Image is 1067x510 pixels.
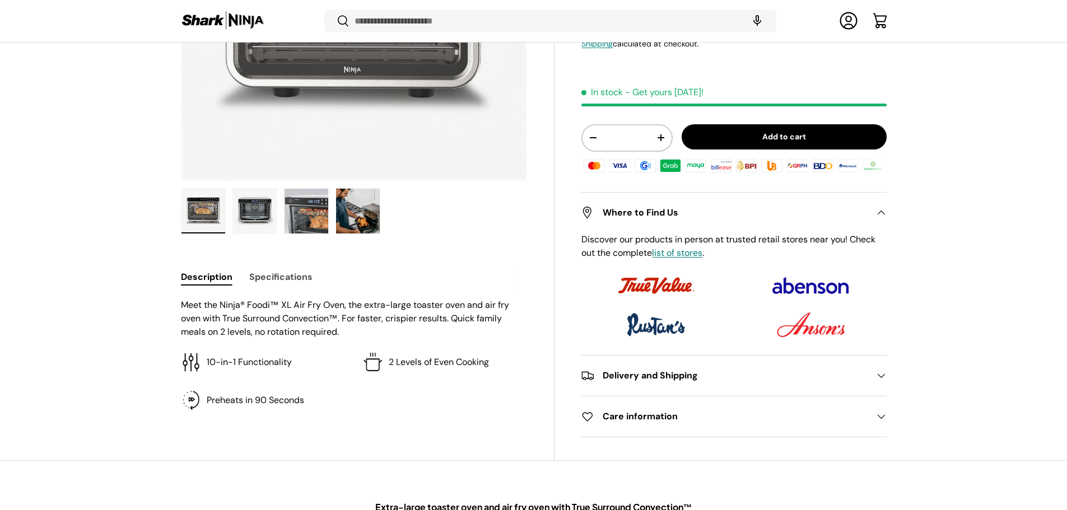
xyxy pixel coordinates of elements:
summary: Delivery and Shipping [581,355,886,396]
button: Add to cart [682,124,887,149]
summary: Where to Find Us [581,193,886,233]
a: Shipping [581,39,613,49]
img: Shark Ninja Philippines [181,10,265,32]
speech-search-button: Search by voice [739,9,775,34]
img: landbank [861,157,886,174]
p: 2 Levels of Even Cooking [389,355,489,369]
img: ninja-foodi-xl-air-fry-oven-power-on-mode-full-view-sharkninja-philippines [233,189,277,233]
button: Description [181,264,232,289]
a: list of stores [652,247,702,259]
h2: Delivery and Shipping [581,369,868,382]
img: billease [709,157,734,174]
img: ubp [760,157,784,174]
p: Preheats in 90 Seconds [207,394,304,407]
img: maya [683,157,708,174]
img: master [582,157,607,174]
img: bpi [734,157,759,174]
img: qrph [785,157,809,174]
p: 10-in-1 Functionality [207,355,292,369]
img: a-guy-enjoying-his-freshly-cooked-food-with-ninja-foodi-xl-air-fry-oven-view-sharkninja-philippines [336,189,380,233]
img: ninja-foodi-xl-air-fry-oven-with-sample-food-contents-zoom-view-sharkninja-philippines [285,189,328,233]
img: grabpay [658,157,683,174]
h2: Care information [581,410,868,423]
img: visa [607,157,632,174]
p: Discover our products in person at trusted retail stores near you! Check out the complete . [581,233,886,260]
img: ninja-foodi-xl-air-fry-oven-with-sample-food-content-full-view-sharkninja-philippines [181,189,225,233]
p: - Get yours [DATE]! [625,86,703,98]
img: bdo [810,157,835,174]
summary: Care information [581,396,886,437]
h2: Where to Find Us [581,206,868,219]
img: metrobank [836,157,860,174]
img: gcash [633,157,658,174]
span: Meet the Ninja® Foodi™ XL Air Fry Oven, the extra-large toaster oven and air fry oven with True S... [181,299,509,338]
button: Specifications [249,264,313,289]
div: calculated at checkout. [581,38,886,50]
span: In stock [581,86,623,98]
